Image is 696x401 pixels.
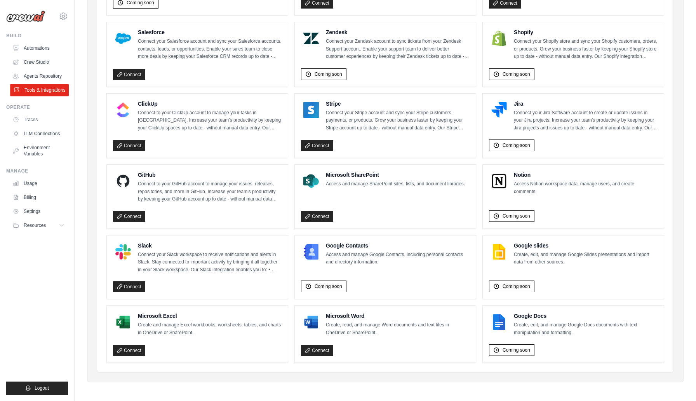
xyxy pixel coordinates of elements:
h4: Zendesk [326,28,470,36]
h4: Stripe [326,100,470,108]
span: Coming soon [315,71,342,77]
p: Access and manage SharePoint sites, lists, and document libraries. [326,180,465,188]
p: Connect your Shopify store and sync your Shopify customers, orders, or products. Grow your busine... [514,38,658,61]
img: Stripe Logo [303,102,319,118]
img: Notion Logo [491,173,507,189]
h4: Shopify [514,28,658,36]
p: Connect to your GitHub account to manage your issues, releases, repositories, and more in GitHub.... [138,180,282,203]
img: Zendesk Logo [303,31,319,46]
a: Tools & Integrations [10,84,69,96]
p: Access and manage Google Contacts, including personal contacts and directory information. [326,251,470,266]
button: Resources [9,219,68,232]
div: Build [6,33,68,39]
p: Create, edit, and manage Google Slides presentations and import data from other sources. [514,251,658,266]
h4: Salesforce [138,28,282,36]
p: Create and manage Excel workbooks, worksheets, tables, and charts in OneDrive or SharePoint. [138,321,282,336]
p: Connect your Slack workspace to receive notifications and alerts in Slack. Stay connected to impo... [138,251,282,274]
span: Coming soon [503,347,530,353]
a: Connect [113,211,145,222]
a: Connect [301,211,333,222]
img: Slack Logo [115,244,131,260]
a: Connect [113,345,145,356]
h4: Slack [138,242,282,249]
h4: Google Docs [514,312,658,320]
a: Automations [9,42,68,54]
p: Create, edit, and manage Google Docs documents with text manipulation and formatting. [514,321,658,336]
h4: Microsoft Excel [138,312,282,320]
h4: Notion [514,171,658,179]
span: Coming soon [315,283,342,289]
a: Settings [9,205,68,218]
a: Connect [301,345,333,356]
a: Connect [113,69,145,80]
h4: ClickUp [138,100,282,108]
img: ClickUp Logo [115,102,131,118]
h4: Google Contacts [326,242,470,249]
img: Shopify Logo [491,31,507,46]
a: Agents Repository [9,70,68,82]
a: Crew Studio [9,56,68,68]
img: Salesforce Logo [115,31,131,46]
a: Connect [113,281,145,292]
a: LLM Connections [9,127,68,140]
img: Logo [6,10,45,22]
a: Environment Variables [9,141,68,160]
a: Connect [301,140,333,151]
img: Microsoft Excel Logo [115,314,131,330]
p: Connect to your ClickUp account to manage your tasks in [GEOGRAPHIC_DATA]. Increase your team’s p... [138,109,282,132]
button: Logout [6,382,68,395]
span: Coming soon [503,283,530,289]
a: Traces [9,113,68,126]
span: Resources [24,222,46,228]
h4: GitHub [138,171,282,179]
h4: Google slides [514,242,658,249]
a: Connect [113,140,145,151]
span: Coming soon [503,213,530,219]
span: Logout [35,385,49,391]
p: Access Notion workspace data, manage users, and create comments. [514,180,658,195]
img: Jira Logo [491,102,507,118]
p: Connect your Jira Software account to create or update issues in your Jira projects. Increase you... [514,109,658,132]
p: Create, read, and manage Word documents and text files in OneDrive or SharePoint. [326,321,470,336]
img: GitHub Logo [115,173,131,189]
h4: Microsoft Word [326,312,470,320]
div: Operate [6,104,68,110]
img: Google Contacts Logo [303,244,319,260]
img: Google slides Logo [491,244,507,260]
span: Coming soon [503,71,530,77]
p: Connect your Zendesk account to sync tickets from your Zendesk Support account. Enable your suppo... [326,38,470,61]
p: Connect your Stripe account and sync your Stripe customers, payments, or products. Grow your busi... [326,109,470,132]
h4: Microsoft SharePoint [326,171,465,179]
img: Microsoft SharePoint Logo [303,173,319,189]
h4: Jira [514,100,658,108]
p: Connect your Salesforce account and sync your Salesforce accounts, contacts, leads, or opportunit... [138,38,282,61]
img: Google Docs Logo [491,314,507,330]
a: Billing [9,191,68,204]
span: Coming soon [503,142,530,148]
img: Microsoft Word Logo [303,314,319,330]
a: Usage [9,177,68,190]
div: Manage [6,168,68,174]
